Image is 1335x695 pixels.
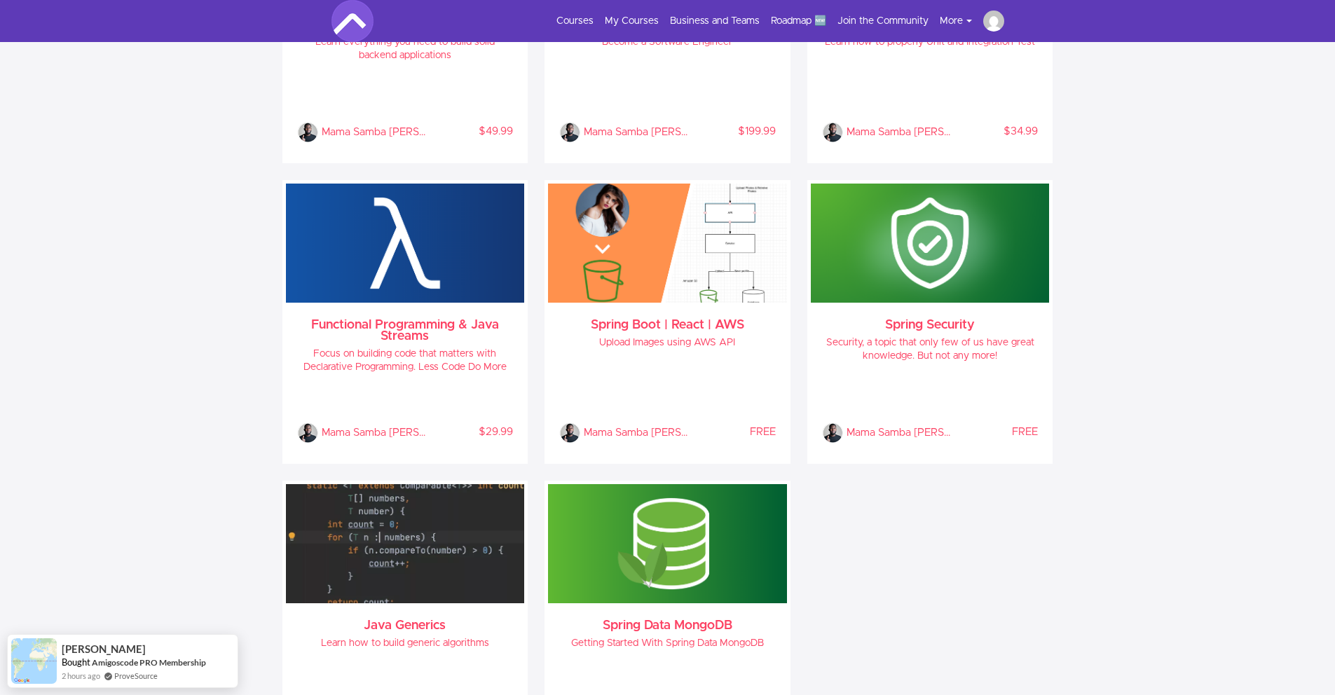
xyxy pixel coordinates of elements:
img: Mama Samba Braima Nelson [559,422,580,443]
p: Mama Samba Braima Nelson [847,122,952,143]
a: Join the Community [837,14,929,28]
h4: Upload Images using AWS API [559,336,776,350]
h3: Spring Security [822,319,1039,331]
img: provesource social proof notification image [11,638,57,684]
a: Spring Security Security, a topic that only few of us have great knowledge. But not any more! Mam... [811,184,1050,460]
h4: Become a Software Engineer [559,36,776,49]
img: Mama Samba Braima Nelson [559,122,580,143]
a: Business and Teams [670,14,760,28]
h3: Spring Boot | React | AWS [559,319,776,331]
h3: Java Generics [297,620,514,631]
h4: Security, a topic that only few of us have great knowledge. But not any more! [822,336,1039,363]
a: Courses [556,14,594,28]
p: FREE [689,425,775,439]
img: Mama Samba Braima Nelson [822,122,843,143]
h3: Functional Programming & Java Streams [297,319,514,342]
img: NpCWOxTKSoeCMiG3mOqy_functional-programming.png [286,184,525,303]
p: $199.99 [689,125,775,139]
a: Roadmap 🆕 [771,14,826,28]
h4: Getting Started With Spring Data MongoDB [559,637,776,650]
img: UWI80IYQAiQm0q2AmQVA_spring-security.png [811,184,1050,303]
a: ProveSource [114,670,158,682]
h4: Learn everything you need to build solid backend applications [297,36,514,62]
p: Mama Samba Braima Nelson [847,422,952,443]
p: $29.99 [427,425,513,439]
h4: Focus on building code that matters with Declarative Programming. Less Code Do More [297,347,514,374]
a: My Courses [605,14,659,28]
p: $49.99 [427,125,513,139]
h3: Spring Data MongoDB [559,620,776,631]
a: Functional Programming & Java Streams Focus on building code that matters with Declarative Progra... [286,184,525,460]
h4: Learn how to properly Unit and Integration Test [822,36,1039,49]
button: More [940,14,983,28]
p: Mama Samba Braima Nelson [584,122,689,143]
h4: Learn how to build generic algorithms [297,637,514,650]
a: Spring Boot | React | AWS Upload Images using AWS API Mama Samba Braima Nelson Mama Samba [PERSON... [548,184,787,460]
p: Mama Samba Braima Nelson [322,122,427,143]
img: Mama Samba Braima Nelson [822,422,843,443]
img: JJHN2kDRQRGmeq9Xt6Lz_amazon+s3+image+upload+%281%29.png [548,184,787,303]
a: Amigoscode PRO Membership [92,657,206,668]
img: KTM7GqKOTkKvrZ8R0tY3_spring-data-mongo.png [548,484,787,603]
span: [PERSON_NAME] [62,643,146,655]
img: kotaroiwanaga13@gmail.com [983,11,1004,32]
p: FREE [952,425,1038,439]
p: Mama Samba Braima Nelson [322,422,427,443]
span: Bought [62,656,90,668]
span: 2 hours ago [62,670,100,682]
img: Mama Samba Braima Nelson [297,422,318,443]
img: PONJLsbTcOvUDmFfE9Yq_Java+generics.webp [286,484,525,603]
p: Mama Samba Braima Nelson [584,422,689,443]
p: $34.99 [952,125,1038,139]
img: Mama Samba Braima Nelson [297,122,318,143]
